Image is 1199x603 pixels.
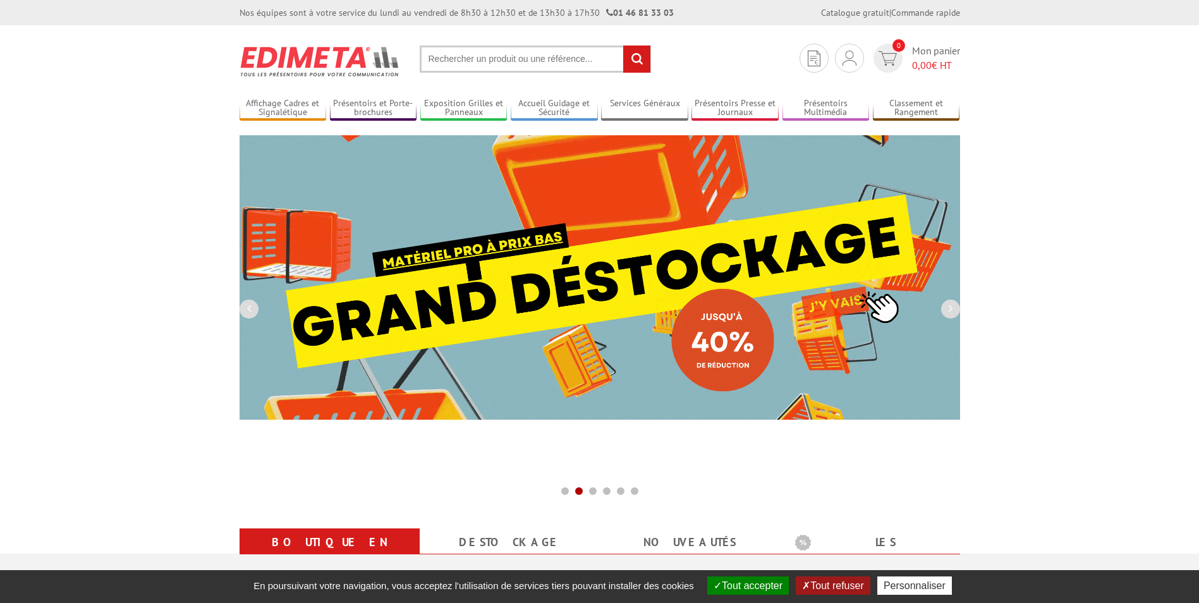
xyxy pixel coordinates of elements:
span: En poursuivant votre navigation, vous acceptez l'utilisation de services tiers pouvant installer ... [247,580,700,591]
a: Exposition Grilles et Panneaux [420,98,508,119]
a: Présentoirs Presse et Journaux [691,98,779,119]
input: Rechercher un produit ou une référence... [420,46,651,73]
span: € HT [912,58,960,73]
a: Accueil Guidage et Sécurité [511,98,598,119]
a: devis rapide 0 Mon panier 0,00€ HT [870,44,960,73]
b: Les promotions [795,531,953,556]
a: Services Généraux [601,98,688,119]
a: Affichage Cadres et Signalétique [240,98,327,119]
strong: 01 46 81 33 03 [606,7,674,18]
a: Destockage [435,531,585,554]
a: nouveautés [615,531,765,554]
img: devis rapide [808,51,820,66]
img: Présentoir, panneau, stand - Edimeta - PLV, affichage, mobilier bureau, entreprise [240,38,401,85]
a: Classement et Rangement [873,98,960,119]
span: Mon panier [912,44,960,73]
span: 0,00 [912,59,932,71]
img: devis rapide [843,51,856,66]
a: Présentoirs Multimédia [782,98,870,119]
div: Nos équipes sont à votre service du lundi au vendredi de 8h30 à 12h30 et de 13h30 à 17h30 [240,6,674,19]
img: devis rapide [879,51,897,66]
a: Présentoirs et Porte-brochures [330,98,417,119]
input: rechercher [623,46,650,73]
button: Personnaliser (fenêtre modale) [877,576,952,595]
a: Boutique en ligne [255,531,405,576]
a: Les promotions [795,531,945,576]
div: | [821,6,960,19]
a: Commande rapide [891,7,960,18]
a: Catalogue gratuit [821,7,889,18]
button: Tout accepter [707,576,789,595]
span: 0 [892,39,905,52]
button: Tout refuser [796,576,870,595]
